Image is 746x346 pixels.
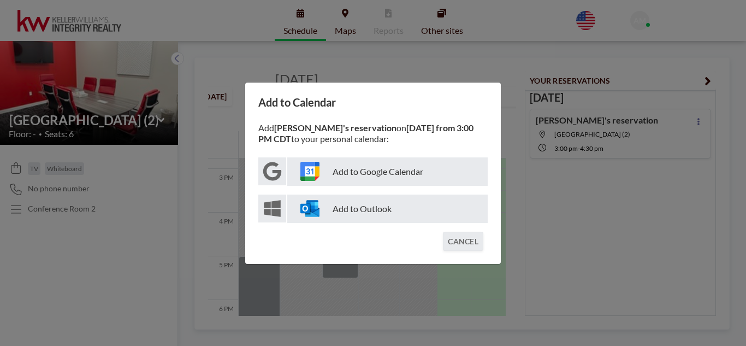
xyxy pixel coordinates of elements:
[287,157,488,186] p: Add to Google Calendar
[274,122,396,133] strong: [PERSON_NAME]'s reservation
[258,122,488,144] p: Add on to your personal calendar:
[287,195,488,223] p: Add to Outlook
[258,195,488,223] button: Add to Outlook
[300,199,319,218] img: windows-outlook-icon.svg
[258,122,473,144] strong: [DATE] from 3:00 PM CDT
[258,157,488,186] button: Add to Google Calendar
[258,96,488,109] h3: Add to Calendar
[443,232,483,251] button: CANCEL
[300,162,319,181] img: google-calendar-icon.svg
